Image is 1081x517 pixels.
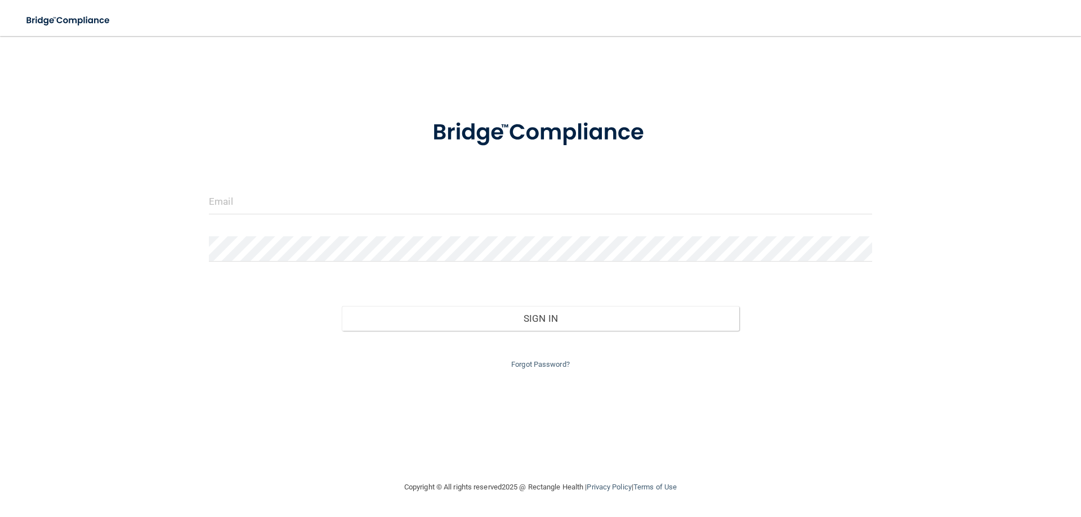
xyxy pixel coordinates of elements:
[342,306,740,331] button: Sign In
[335,469,746,505] div: Copyright © All rights reserved 2025 @ Rectangle Health | |
[17,9,120,32] img: bridge_compliance_login_screen.278c3ca4.svg
[511,360,570,368] a: Forgot Password?
[409,104,672,162] img: bridge_compliance_login_screen.278c3ca4.svg
[209,189,872,214] input: Email
[587,483,631,491] a: Privacy Policy
[633,483,677,491] a: Terms of Use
